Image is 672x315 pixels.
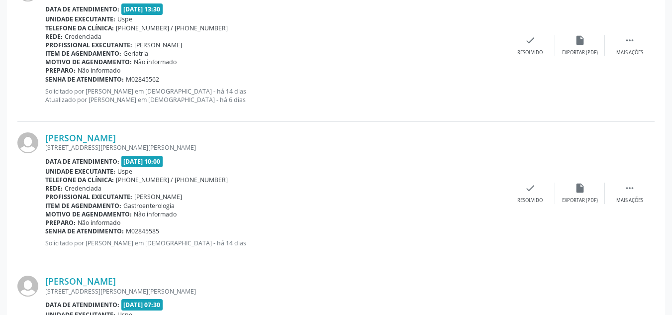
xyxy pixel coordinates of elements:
b: Data de atendimento: [45,157,119,166]
span: Não informado [78,218,120,227]
i:  [624,35,635,46]
div: Resolvido [517,197,543,204]
b: Motivo de agendamento: [45,58,132,66]
span: Geriatria [123,49,148,58]
div: [STREET_ADDRESS][PERSON_NAME][PERSON_NAME] [45,143,505,152]
span: Credenciada [65,32,101,41]
b: Telefone da clínica: [45,176,114,184]
div: Mais ações [616,49,643,56]
div: Resolvido [517,49,543,56]
b: Senha de atendimento: [45,227,124,235]
p: Solicitado por [PERSON_NAME] em [DEMOGRAPHIC_DATA] - há 14 dias [45,239,505,247]
span: [DATE] 10:00 [121,156,163,167]
span: Não informado [134,210,177,218]
span: Uspe [117,15,132,23]
b: Profissional executante: [45,41,132,49]
b: Preparo: [45,218,76,227]
span: [PERSON_NAME] [134,41,182,49]
span: [PHONE_NUMBER] / [PHONE_NUMBER] [116,24,228,32]
img: img [17,132,38,153]
b: Data de atendimento: [45,301,119,309]
span: M02845562 [126,75,159,84]
b: Rede: [45,32,63,41]
div: Exportar (PDF) [562,197,598,204]
span: Credenciada [65,184,101,193]
span: [PERSON_NAME] [134,193,182,201]
b: Item de agendamento: [45,49,121,58]
b: Rede: [45,184,63,193]
b: Unidade executante: [45,167,115,176]
span: [DATE] 13:30 [121,3,163,15]
div: Exportar (PDF) [562,49,598,56]
div: [STREET_ADDRESS][PERSON_NAME][PERSON_NAME] [45,287,505,296]
span: [PHONE_NUMBER] / [PHONE_NUMBER] [116,176,228,184]
i:  [624,183,635,194]
img: img [17,276,38,297]
b: Senha de atendimento: [45,75,124,84]
b: Motivo de agendamento: [45,210,132,218]
div: Mais ações [616,197,643,204]
span: Gastroenterologia [123,202,175,210]
i: check [525,183,536,194]
i: insert_drive_file [575,35,585,46]
span: Uspe [117,167,132,176]
b: Item de agendamento: [45,202,121,210]
i: check [525,35,536,46]
a: [PERSON_NAME] [45,132,116,143]
a: [PERSON_NAME] [45,276,116,287]
b: Telefone da clínica: [45,24,114,32]
p: Solicitado por [PERSON_NAME] em [DEMOGRAPHIC_DATA] - há 14 dias Atualizado por [PERSON_NAME] em [... [45,87,505,104]
span: [DATE] 07:30 [121,299,163,311]
span: Não informado [78,66,120,75]
b: Preparo: [45,66,76,75]
span: M02845585 [126,227,159,235]
b: Unidade executante: [45,15,115,23]
b: Data de atendimento: [45,5,119,13]
b: Profissional executante: [45,193,132,201]
span: Não informado [134,58,177,66]
i: insert_drive_file [575,183,585,194]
